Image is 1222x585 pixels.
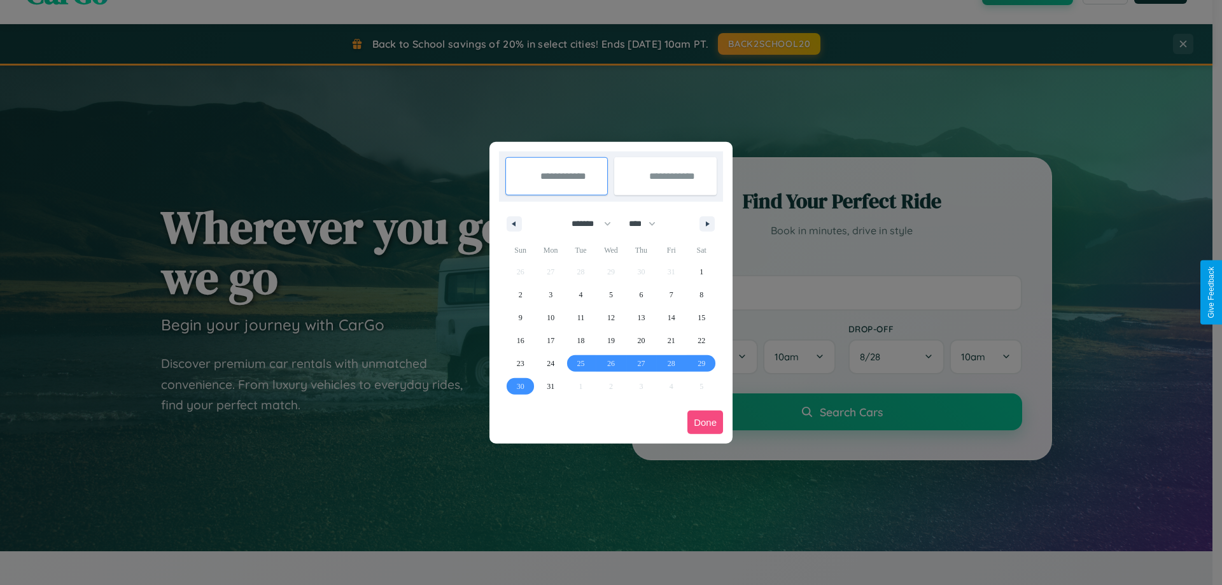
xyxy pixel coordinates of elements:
button: 6 [626,283,656,306]
button: 25 [566,352,596,375]
span: 7 [670,283,673,306]
button: 22 [687,329,717,352]
button: 7 [656,283,686,306]
span: 16 [517,329,524,352]
span: 25 [577,352,585,375]
span: 20 [637,329,645,352]
button: 15 [687,306,717,329]
span: 15 [698,306,705,329]
button: Done [687,411,723,434]
button: 3 [535,283,565,306]
span: 21 [668,329,675,352]
span: 30 [517,375,524,398]
span: 17 [547,329,554,352]
span: 6 [639,283,643,306]
span: 5 [609,283,613,306]
button: 11 [566,306,596,329]
span: 1 [699,260,703,283]
span: 10 [547,306,554,329]
span: 22 [698,329,705,352]
span: Mon [535,240,565,260]
button: 17 [535,329,565,352]
button: 9 [505,306,535,329]
span: Tue [566,240,596,260]
span: 11 [577,306,585,329]
span: 27 [637,352,645,375]
span: Wed [596,240,626,260]
span: 13 [637,306,645,329]
span: 14 [668,306,675,329]
button: 19 [596,329,626,352]
span: 8 [699,283,703,306]
button: 12 [596,306,626,329]
span: 9 [519,306,523,329]
span: 26 [607,352,615,375]
span: 2 [519,283,523,306]
span: 18 [577,329,585,352]
span: 4 [579,283,583,306]
span: 31 [547,375,554,398]
span: 3 [549,283,552,306]
button: 26 [596,352,626,375]
span: Sat [687,240,717,260]
span: Fri [656,240,686,260]
button: 28 [656,352,686,375]
span: 28 [668,352,675,375]
span: Thu [626,240,656,260]
button: 20 [626,329,656,352]
button: 30 [505,375,535,398]
button: 18 [566,329,596,352]
button: 10 [535,306,565,329]
button: 13 [626,306,656,329]
button: 21 [656,329,686,352]
button: 24 [535,352,565,375]
button: 14 [656,306,686,329]
span: 24 [547,352,554,375]
span: 19 [607,329,615,352]
button: 4 [566,283,596,306]
button: 29 [687,352,717,375]
button: 23 [505,352,535,375]
span: 12 [607,306,615,329]
div: Give Feedback [1207,267,1216,318]
button: 5 [596,283,626,306]
button: 8 [687,283,717,306]
span: 23 [517,352,524,375]
button: 2 [505,283,535,306]
span: Sun [505,240,535,260]
span: 29 [698,352,705,375]
button: 31 [535,375,565,398]
button: 1 [687,260,717,283]
button: 16 [505,329,535,352]
button: 27 [626,352,656,375]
